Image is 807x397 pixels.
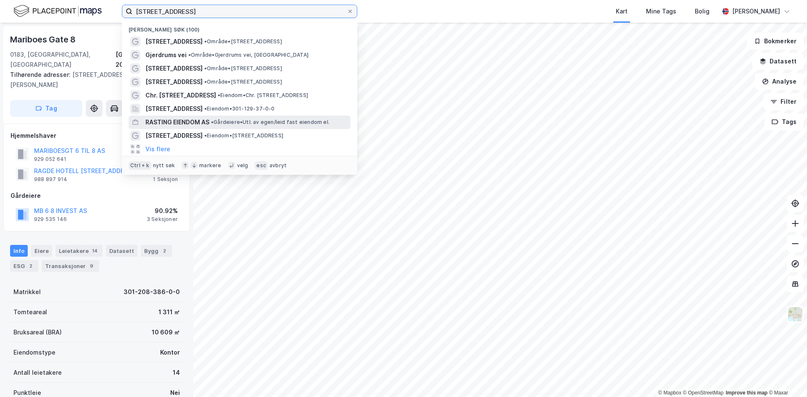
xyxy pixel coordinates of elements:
div: [PERSON_NAME] [732,6,780,16]
span: [STREET_ADDRESS] [145,77,203,87]
span: [STREET_ADDRESS] [145,104,203,114]
button: Vis flere [145,144,170,154]
div: avbryt [269,162,287,169]
button: Tags [765,113,804,130]
div: velg [237,162,248,169]
img: Z [787,306,803,322]
div: nytt søk [153,162,175,169]
span: Område • [STREET_ADDRESS] [204,79,282,85]
div: 9 [87,262,96,270]
div: Transaksjoner [42,260,99,272]
button: Bokmerker [747,33,804,50]
div: 3 Seksjoner [147,216,178,223]
span: • [204,65,207,71]
a: OpenStreetMap [683,390,724,396]
img: logo.f888ab2527a4732fd821a326f86c7f29.svg [13,4,102,18]
div: 14 [90,247,99,255]
button: Tag [10,100,82,117]
span: Område • [STREET_ADDRESS] [204,65,282,72]
span: [STREET_ADDRESS] [145,37,203,47]
span: [STREET_ADDRESS] [145,63,203,74]
span: Tilhørende adresser: [10,71,72,78]
a: Mapbox [658,390,681,396]
div: Kart [616,6,628,16]
div: Matrikkel [13,287,41,297]
div: 929 052 641 [34,156,66,163]
div: [STREET_ADDRESS][PERSON_NAME] [10,70,177,90]
span: Gårdeiere • Utl. av egen/leid fast eiendom el. [211,119,330,126]
span: RASTING EIENDOM AS [145,117,209,127]
div: Tomteareal [13,307,47,317]
div: Gårdeiere [11,191,183,201]
div: Leietakere [55,245,103,257]
div: 10 609 ㎡ [152,327,180,337]
div: [GEOGRAPHIC_DATA], 208/386 [116,50,183,70]
span: • [204,38,207,45]
button: Analyse [755,73,804,90]
button: Datasett [752,53,804,70]
div: Bygg [141,245,172,257]
div: Antall leietakere [13,368,62,378]
div: 2 [160,247,169,255]
span: • [204,132,207,139]
div: 301-208-386-0-0 [124,287,180,297]
div: Ctrl + k [129,161,151,170]
div: 988 897 914 [34,176,67,183]
span: • [204,79,207,85]
div: Info [10,245,28,257]
div: 14 [173,368,180,378]
input: Søk på adresse, matrikkel, gårdeiere, leietakere eller personer [132,5,347,18]
div: Kontor [160,347,180,358]
span: • [188,52,191,58]
span: Chr. [STREET_ADDRESS] [145,90,216,100]
span: Eiendom • 301-129-37-0-0 [204,105,275,112]
div: Bruksareal (BRA) [13,327,62,337]
div: 929 535 146 [34,216,67,223]
div: esc [255,161,268,170]
iframe: Chat Widget [765,357,807,397]
div: 0183, [GEOGRAPHIC_DATA], [GEOGRAPHIC_DATA] [10,50,116,70]
span: Eiendom • Chr. [STREET_ADDRESS] [218,92,308,99]
span: [STREET_ADDRESS] [145,131,203,141]
div: Bolig [695,6,709,16]
div: 1 311 ㎡ [158,307,180,317]
div: 90.92% [147,206,178,216]
span: • [211,119,214,125]
div: Hjemmelshaver [11,131,183,141]
div: Datasett [106,245,137,257]
span: Gjerdrums vei [145,50,187,60]
div: 1 Seksjon [153,176,178,183]
a: Improve this map [726,390,767,396]
div: markere [199,162,221,169]
span: Eiendom • [STREET_ADDRESS] [204,132,283,139]
div: ESG [10,260,38,272]
div: Eiere [31,245,52,257]
span: • [204,105,207,112]
div: Mariboes Gate 8 [10,33,77,46]
span: Område • [STREET_ADDRESS] [204,38,282,45]
span: • [218,92,220,98]
div: [PERSON_NAME] søk (100) [122,20,357,35]
div: 2 [26,262,35,270]
button: Filter [763,93,804,110]
div: Eiendomstype [13,347,55,358]
span: Område • Gjerdrums vei, [GEOGRAPHIC_DATA] [188,52,309,58]
div: Mine Tags [646,6,676,16]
